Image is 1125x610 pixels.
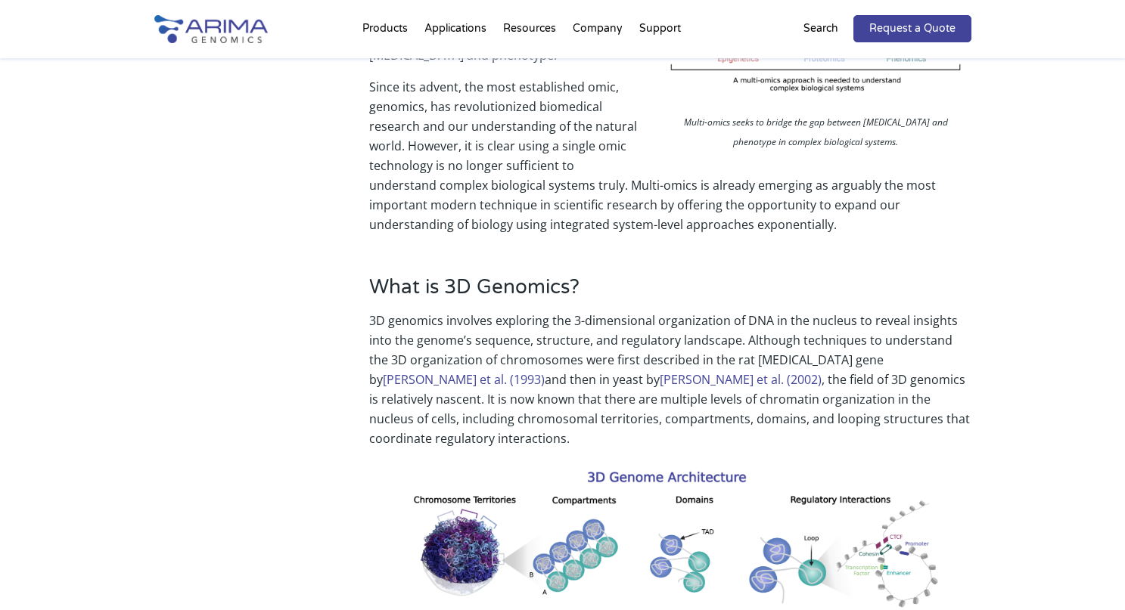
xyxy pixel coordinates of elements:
a: Request a Quote [853,15,971,42]
p: Since its advent, the most established omic, genomics, has revolutionized biomedical research and... [369,77,971,234]
h3: What is 3D Genomics? [369,275,971,311]
img: Arima-Genomics-logo [154,15,268,43]
p: Search [803,19,838,39]
p: Multi-omics seeks to bridge the gap between [MEDICAL_DATA] and phenotype in complex biological sy... [660,113,971,156]
a: [PERSON_NAME] et al. (2002) [660,371,822,388]
a: [PERSON_NAME] et al. (1993) [383,371,545,388]
p: 3D genomics involves exploring the 3-dimensional organization of DNA in the nucleus to reveal ins... [369,311,971,460]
